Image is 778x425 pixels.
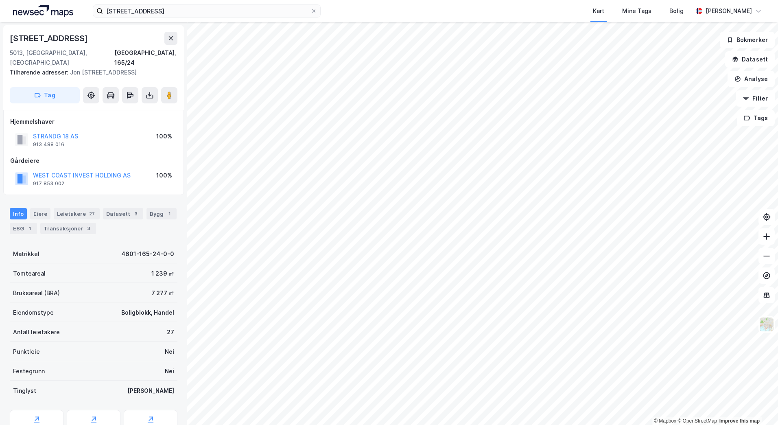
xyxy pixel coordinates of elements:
div: 4601-165-24-0-0 [121,249,174,259]
div: Hjemmelshaver [10,117,177,127]
div: 27 [87,210,96,218]
div: Leietakere [54,208,100,219]
div: 913 488 016 [33,141,64,148]
div: Tomteareal [13,269,46,278]
div: Datasett [103,208,143,219]
a: Mapbox [654,418,676,424]
div: Mine Tags [622,6,651,16]
img: logo.a4113a55bc3d86da70a041830d287a7e.svg [13,5,73,17]
div: Nei [165,347,174,357]
input: Søk på adresse, matrikkel, gårdeiere, leietakere eller personer [103,5,310,17]
div: 917 853 002 [33,180,64,187]
button: Filter [736,90,775,107]
a: Improve this map [719,418,760,424]
div: Bruksareal (BRA) [13,288,60,298]
a: OpenStreetMap [677,418,717,424]
div: Transaksjoner [40,223,96,234]
div: 1 239 ㎡ [151,269,174,278]
div: Kart [593,6,604,16]
div: 5013, [GEOGRAPHIC_DATA], [GEOGRAPHIC_DATA] [10,48,114,68]
button: Bokmerker [720,32,775,48]
button: Tag [10,87,80,103]
iframe: Chat Widget [737,386,778,425]
div: [STREET_ADDRESS] [10,32,90,45]
div: Nei [165,366,174,376]
div: Boligblokk, Handel [121,308,174,318]
div: ESG [10,223,37,234]
div: Eiendomstype [13,308,54,318]
img: Z [759,317,774,332]
div: Bolig [669,6,684,16]
div: Info [10,208,27,219]
div: Tinglyst [13,386,36,396]
div: Punktleie [13,347,40,357]
div: 7 277 ㎡ [151,288,174,298]
div: Eiere [30,208,50,219]
button: Tags [737,110,775,126]
div: [PERSON_NAME] [706,6,752,16]
div: 100% [156,131,172,141]
div: 3 [132,210,140,218]
div: 1 [26,224,34,232]
button: Datasett [725,51,775,68]
div: Gårdeiere [10,156,177,166]
div: [GEOGRAPHIC_DATA], 165/24 [114,48,177,68]
div: 1 [165,210,173,218]
div: 100% [156,171,172,180]
span: Tilhørende adresser: [10,69,70,76]
div: Bygg [146,208,177,219]
div: Kontrollprogram for chat [737,386,778,425]
div: [PERSON_NAME] [127,386,174,396]
div: 3 [85,224,93,232]
div: 27 [167,327,174,337]
button: Analyse [728,71,775,87]
div: Antall leietakere [13,327,60,337]
div: Festegrunn [13,366,45,376]
div: Matrikkel [13,249,39,259]
div: Jon [STREET_ADDRESS] [10,68,171,77]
